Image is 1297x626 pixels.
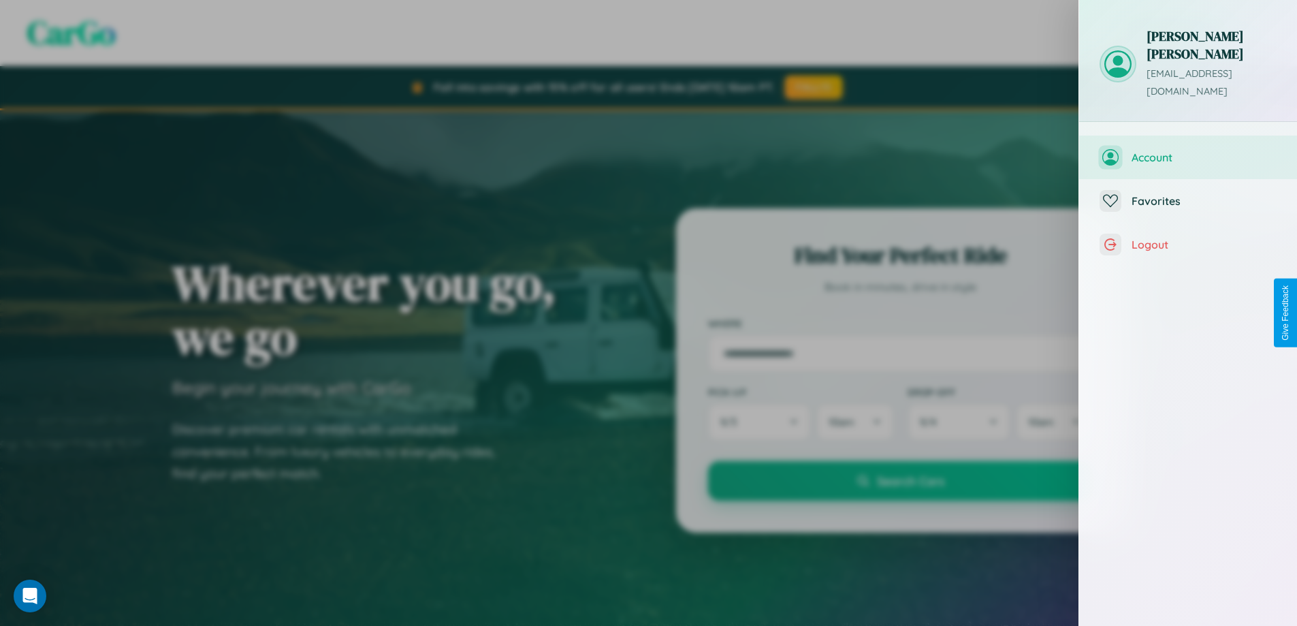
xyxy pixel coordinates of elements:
h3: [PERSON_NAME] [PERSON_NAME] [1147,27,1277,63]
button: Favorites [1079,179,1297,223]
span: Logout [1132,238,1277,251]
p: [EMAIL_ADDRESS][DOMAIN_NAME] [1147,65,1277,101]
span: Favorites [1132,194,1277,208]
button: Account [1079,136,1297,179]
span: Account [1132,151,1277,164]
div: Give Feedback [1281,285,1290,341]
button: Logout [1079,223,1297,266]
div: Open Intercom Messenger [14,580,46,612]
